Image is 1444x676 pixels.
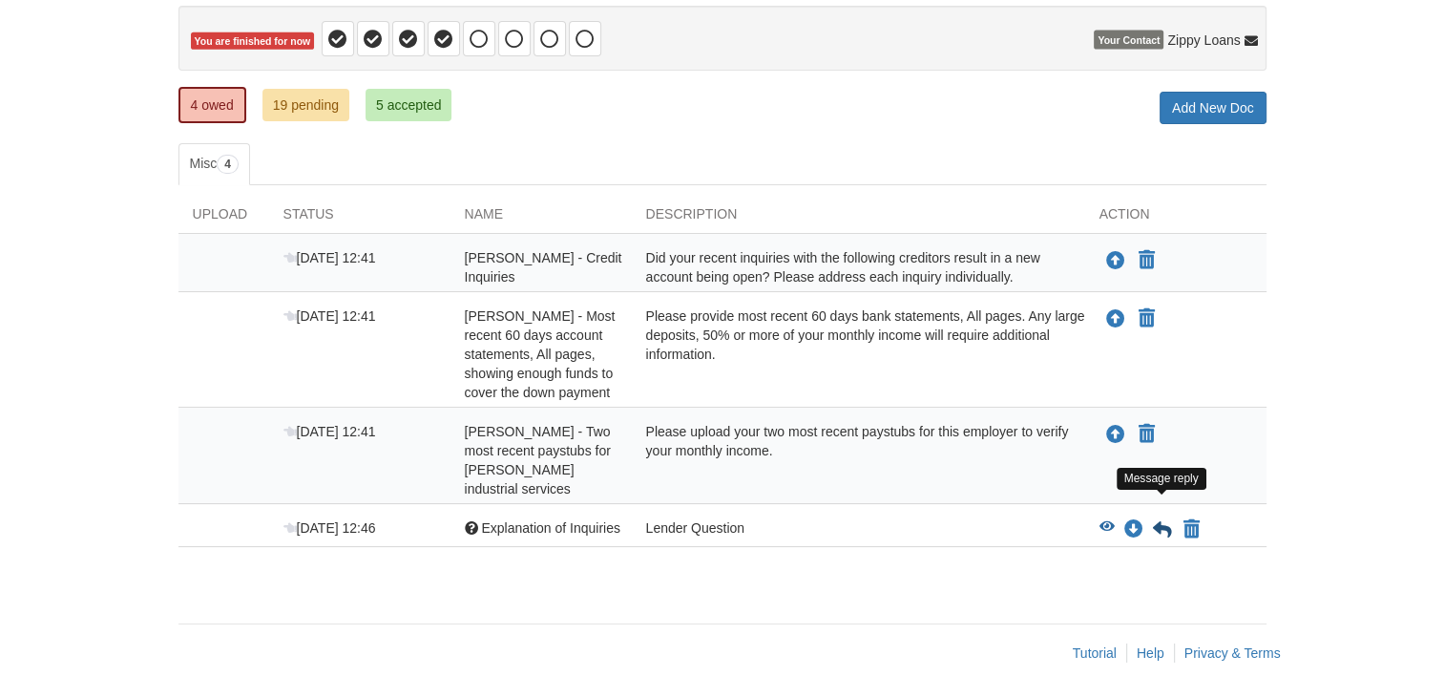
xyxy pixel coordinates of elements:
[1137,249,1157,272] button: Declare brandon leahy - Credit Inquiries not applicable
[1104,306,1127,331] button: Upload brandon leahy - Most recent 60 days account statements, All pages, showing enough funds to...
[632,422,1085,498] div: Please upload your two most recent paystubs for this employer to verify your monthly income.
[1104,248,1127,273] button: Upload brandon leahy - Credit Inquiries
[1085,204,1266,233] div: Action
[262,89,349,121] a: 19 pending
[632,204,1085,233] div: Description
[283,250,376,265] span: [DATE] 12:41
[465,308,616,400] span: [PERSON_NAME] - Most recent 60 days account statements, All pages, showing enough funds to cover ...
[178,87,246,123] a: 4 owed
[465,250,622,285] span: [PERSON_NAME] - Credit Inquiries
[178,204,269,233] div: Upload
[1099,520,1115,539] button: View Explanation of Inquiries
[1184,645,1281,661] a: Privacy & Terms
[1182,518,1202,541] button: Declare Explanation of Inquiries not applicable
[1073,645,1117,661] a: Tutorial
[191,32,315,51] span: You are finished for now
[178,143,250,185] a: Misc
[632,518,1085,541] div: Lender Question
[1160,92,1266,124] a: Add New Doc
[269,204,450,233] div: Status
[217,155,239,174] span: 4
[450,204,632,233] div: Name
[283,308,376,324] span: [DATE] 12:41
[1117,468,1206,490] div: Message reply
[1094,31,1163,50] span: Your Contact
[366,89,452,121] a: 5 accepted
[283,520,376,536] span: [DATE] 12:46
[283,424,376,439] span: [DATE] 12:41
[1124,522,1143,538] a: Download Explanation of Inquiries
[632,248,1085,286] div: Did your recent inquiries with the following creditors result in a new account being open? Please...
[632,306,1085,402] div: Please provide most recent 60 days bank statements, All pages. Any large deposits, 50% or more of...
[1137,423,1157,446] button: Declare brandon leahy - Two most recent paystubs for sandling industrial services not applicable
[1137,307,1157,330] button: Declare brandon leahy - Most recent 60 days account statements, All pages, showing enough funds t...
[1137,645,1164,661] a: Help
[481,520,620,536] span: Explanation of Inquiries
[465,424,611,496] span: [PERSON_NAME] - Two most recent paystubs for [PERSON_NAME] industrial services
[1104,422,1127,447] button: Upload brandon leahy - Two most recent paystubs for sandling industrial services
[1167,31,1240,50] span: Zippy Loans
